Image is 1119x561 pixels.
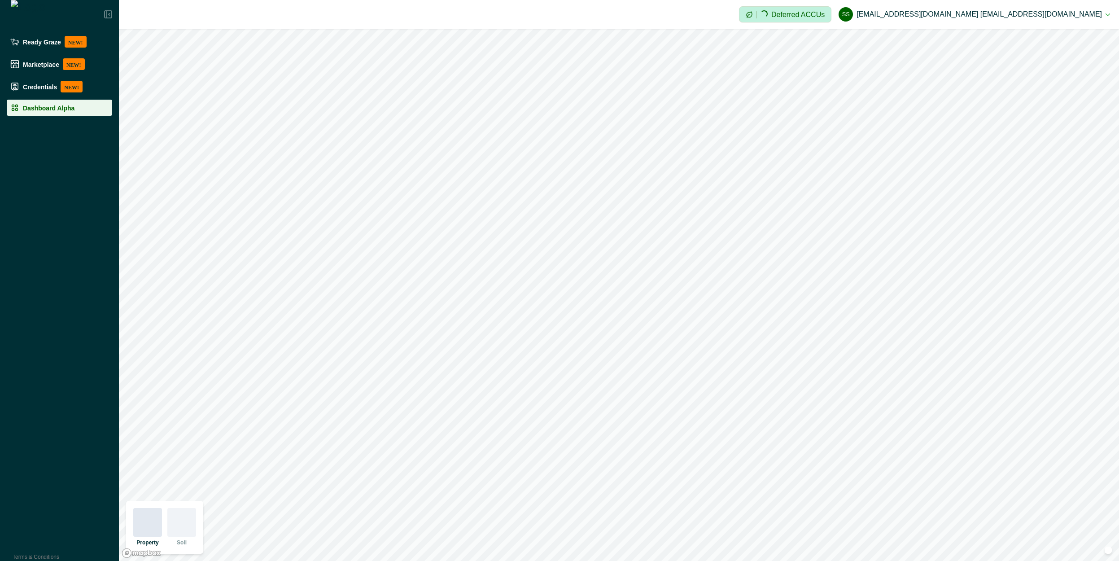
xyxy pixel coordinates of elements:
[23,104,74,111] p: Dashboard Alpha
[136,539,158,547] p: Property
[7,32,112,51] a: Ready GrazeNEW!
[61,81,83,92] p: NEW!
[122,548,161,558] a: Mapbox logo
[13,554,59,560] a: Terms & Conditions
[23,83,57,90] p: Credentials
[65,36,87,48] p: NEW!
[23,38,61,45] p: Ready Graze
[119,29,1119,561] canvas: Map
[7,55,112,74] a: MarketplaceNEW!
[7,77,112,96] a: CredentialsNEW!
[771,11,825,18] p: Deferred ACCUs
[23,61,59,68] p: Marketplace
[839,4,1110,25] button: scp@agriprove.io scp@agriprove.io[EMAIL_ADDRESS][DOMAIN_NAME] [EMAIL_ADDRESS][DOMAIN_NAME]
[63,58,85,70] p: NEW!
[177,539,187,547] p: Soil
[7,100,112,116] a: Dashboard Alpha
